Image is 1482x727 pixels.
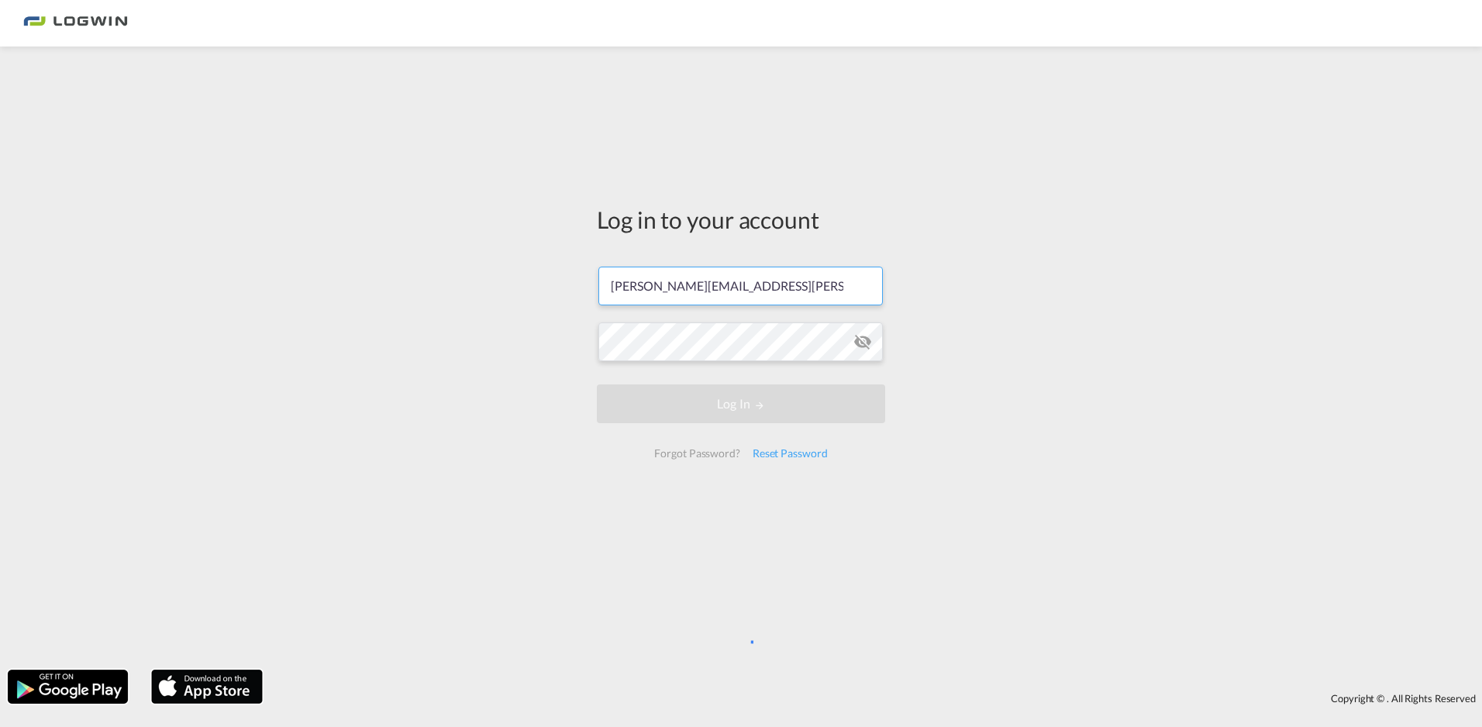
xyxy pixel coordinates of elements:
[6,668,129,705] img: google.png
[150,668,264,705] img: apple.png
[23,6,128,41] img: bc73a0e0d8c111efacd525e4c8ad7d32.png
[597,384,885,423] button: LOGIN
[746,439,834,467] div: Reset Password
[271,685,1482,711] div: Copyright © . All Rights Reserved
[598,267,883,305] input: Enter email/phone number
[648,439,746,467] div: Forgot Password?
[597,203,885,236] div: Log in to your account
[853,332,872,351] md-icon: icon-eye-off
